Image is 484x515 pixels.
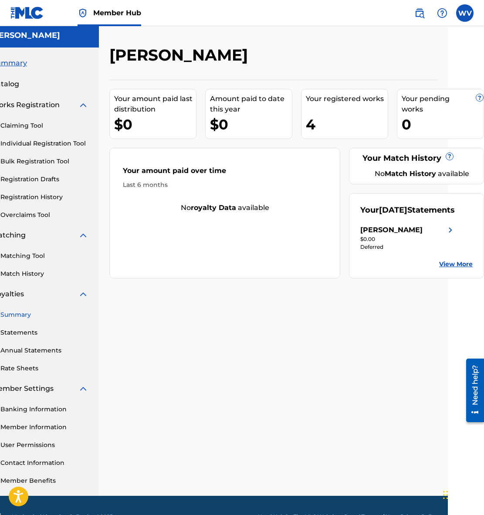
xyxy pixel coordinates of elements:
a: Registration History [0,193,88,202]
span: ? [476,94,483,101]
div: Your pending works [402,94,484,115]
a: Public Search [411,4,428,22]
span: Member Hub [93,8,141,18]
div: Your Match History [360,152,473,164]
a: User Permissions [0,440,88,450]
a: Match History [0,269,88,278]
a: Claiming Tool [0,121,88,130]
h2: [PERSON_NAME] [109,45,252,65]
a: Summary [0,310,88,319]
img: expand [78,100,88,110]
a: Member Benefits [0,476,88,485]
a: Bulk Registration Tool [0,157,88,166]
div: $0 [114,115,196,134]
iframe: Resource Center [460,354,484,426]
img: Top Rightsholder [78,8,88,18]
a: Individual Registration Tool [0,139,88,148]
img: MLC Logo [10,7,44,19]
div: Deferred [360,243,456,251]
a: [PERSON_NAME]right chevron icon$0.00Deferred [360,225,456,251]
div: Your registered works [306,94,388,104]
iframe: Chat Widget [440,473,484,515]
strong: Match History [385,169,436,178]
img: expand [78,383,88,394]
div: $0 [210,115,292,134]
div: Your amount paid over time [123,166,327,180]
div: $0.00 [360,235,456,243]
strong: royalty data [191,203,236,212]
a: Registration Drafts [0,175,88,184]
a: Statements [0,328,88,337]
div: [PERSON_NAME] [360,225,423,235]
img: expand [78,230,88,241]
img: help [437,8,447,18]
a: Matching Tool [0,251,88,261]
div: Last 6 months [123,180,327,190]
a: View More [439,260,473,269]
div: Help [433,4,451,22]
span: ? [446,153,453,160]
div: Your amount paid last distribution [114,94,196,115]
a: Rate Sheets [0,364,88,373]
a: Overclaims Tool [0,210,88,220]
div: Your Statements [360,204,455,216]
div: User Menu [456,4,474,22]
a: Annual Statements [0,346,88,355]
a: Contact Information [0,458,88,468]
div: 0 [402,115,484,134]
div: No available [371,169,473,179]
img: right chevron icon [445,225,456,235]
span: [DATE] [379,205,407,215]
a: Banking Information [0,405,88,414]
div: No available [110,203,340,213]
img: expand [78,289,88,299]
img: search [414,8,425,18]
div: Drag [443,482,448,508]
a: Member Information [0,423,88,432]
div: Amount paid to date this year [210,94,292,115]
div: 4 [306,115,388,134]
